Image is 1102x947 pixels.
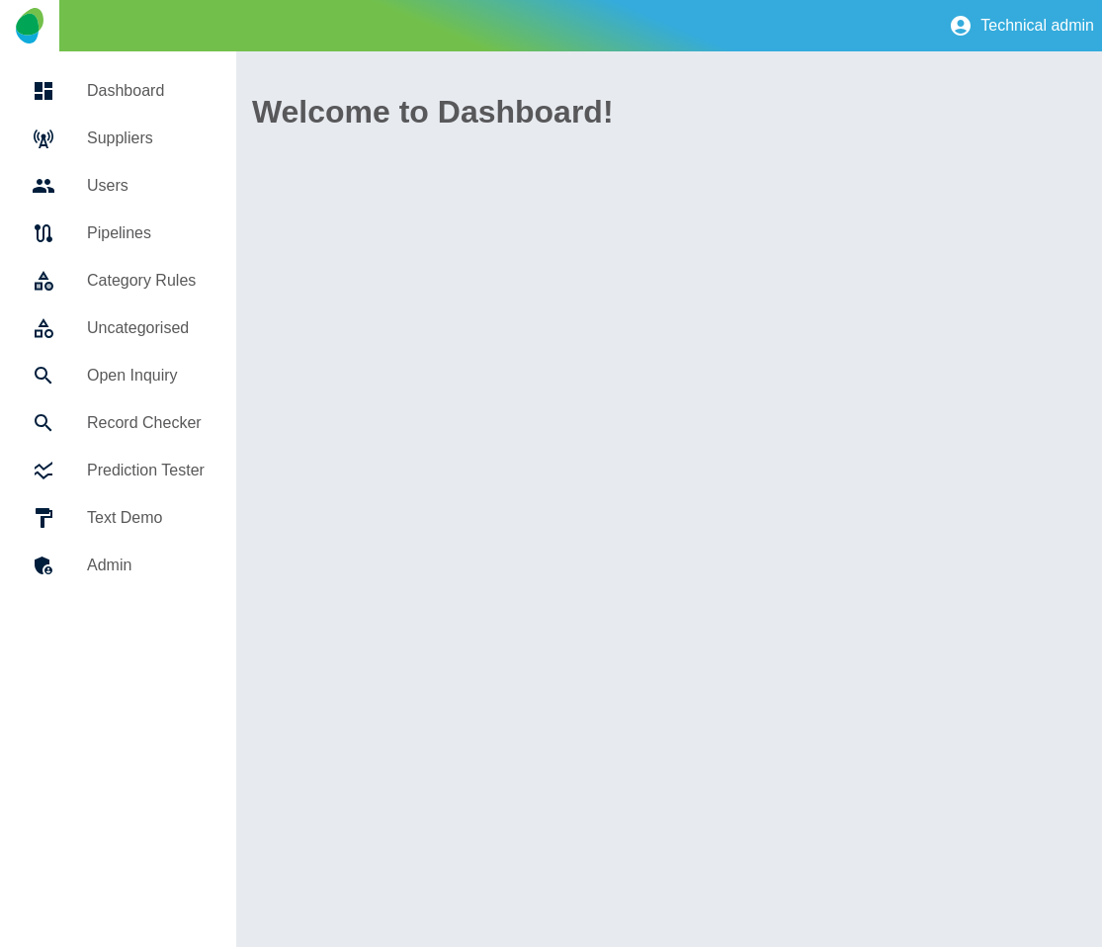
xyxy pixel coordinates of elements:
[16,352,220,399] a: Open Inquiry
[87,411,205,435] h5: Record Checker
[87,459,205,482] h5: Prediction Tester
[16,304,220,352] a: Uncategorised
[87,79,205,103] h5: Dashboard
[16,8,42,43] img: Logo
[87,316,205,340] h5: Uncategorised
[87,221,205,245] h5: Pipelines
[16,210,220,257] a: Pipelines
[252,88,1086,135] h1: Welcome to Dashboard!
[16,399,220,447] a: Record Checker
[16,447,220,494] a: Prediction Tester
[87,506,205,530] h5: Text Demo
[16,257,220,304] a: Category Rules
[16,542,220,589] a: Admin
[16,67,220,115] a: Dashboard
[87,554,205,577] h5: Admin
[16,115,220,162] a: Suppliers
[87,127,205,150] h5: Suppliers
[87,269,205,293] h5: Category Rules
[87,174,205,198] h5: Users
[87,364,205,387] h5: Open Inquiry
[941,6,1102,45] button: Technical admin
[16,494,220,542] a: Text Demo
[16,162,220,210] a: Users
[980,17,1094,35] p: Technical admin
